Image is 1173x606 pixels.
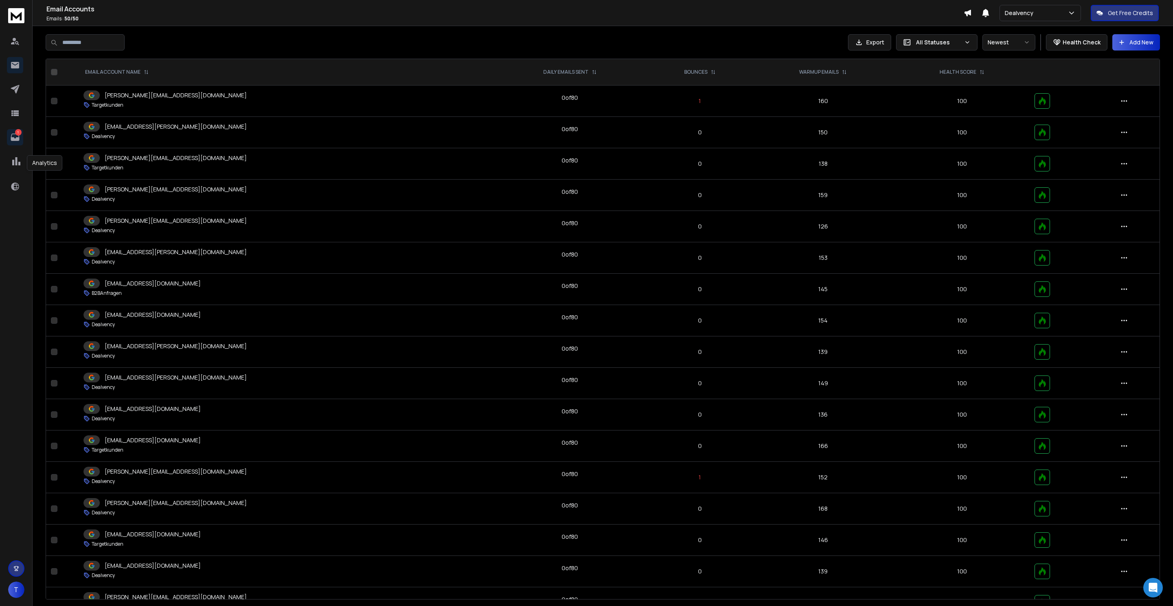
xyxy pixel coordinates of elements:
[562,595,578,604] div: 0 of 80
[562,156,578,165] div: 0 of 80
[105,562,201,570] p: [EMAIL_ADDRESS][DOMAIN_NAME]
[105,123,247,131] p: [EMAIL_ADDRESS][PERSON_NAME][DOMAIN_NAME]
[92,384,115,391] p: Dealvency
[652,254,747,262] p: 0
[1046,34,1107,50] button: Health Check
[752,462,894,493] td: 152
[92,572,115,579] p: Dealvency
[46,4,964,14] h1: Email Accounts
[92,196,115,202] p: Dealvency
[1063,38,1101,46] p: Health Check
[652,191,747,199] p: 0
[543,69,589,75] p: DAILY EMAILS SENT
[562,564,578,572] div: 0 of 80
[894,336,1030,368] td: 100
[1108,9,1153,17] p: Get Free Credits
[92,447,123,453] p: Targetkunden
[1091,5,1159,21] button: Get Free Credits
[562,125,578,133] div: 0 of 80
[894,86,1030,117] td: 100
[105,405,201,413] p: [EMAIL_ADDRESS][DOMAIN_NAME]
[652,316,747,325] p: 0
[105,248,247,256] p: [EMAIL_ADDRESS][PERSON_NAME][DOMAIN_NAME]
[8,582,24,598] button: T
[652,411,747,419] p: 0
[92,102,123,108] p: Targetkunden
[562,219,578,227] div: 0 of 80
[562,376,578,384] div: 0 of 80
[105,154,247,162] p: [PERSON_NAME][EMAIL_ADDRESS][DOMAIN_NAME]
[752,117,894,148] td: 150
[752,336,894,368] td: 139
[752,430,894,462] td: 166
[562,313,578,321] div: 0 of 80
[894,242,1030,274] td: 100
[105,593,247,601] p: [PERSON_NAME][EMAIL_ADDRESS][DOMAIN_NAME]
[105,279,201,288] p: [EMAIL_ADDRESS][DOMAIN_NAME]
[894,556,1030,587] td: 100
[894,180,1030,211] td: 100
[894,462,1030,493] td: 100
[652,536,747,544] p: 0
[652,222,747,231] p: 0
[652,348,747,356] p: 0
[940,69,976,75] p: HEALTH SCORE
[92,353,115,359] p: Dealvency
[652,505,747,513] p: 0
[752,242,894,274] td: 153
[105,342,247,350] p: [EMAIL_ADDRESS][PERSON_NAME][DOMAIN_NAME]
[105,468,247,476] p: [PERSON_NAME][EMAIL_ADDRESS][DOMAIN_NAME]
[105,217,247,225] p: [PERSON_NAME][EMAIL_ADDRESS][DOMAIN_NAME]
[652,285,747,293] p: 0
[92,541,123,547] p: Targetkunden
[894,148,1030,180] td: 100
[562,501,578,509] div: 0 of 80
[92,290,122,296] p: B2BAnfragen
[894,525,1030,556] td: 100
[105,311,201,319] p: [EMAIL_ADDRESS][DOMAIN_NAME]
[752,556,894,587] td: 139
[1143,578,1163,597] div: Open Intercom Messenger
[684,69,707,75] p: BOUNCES
[8,8,24,23] img: logo
[1005,9,1037,17] p: Dealvency
[7,129,23,145] a: 1
[894,430,1030,462] td: 100
[562,439,578,447] div: 0 of 80
[27,155,62,171] div: Analytics
[562,407,578,415] div: 0 of 80
[894,399,1030,430] td: 100
[799,69,839,75] p: WARMUP EMAILS
[92,227,115,234] p: Dealvency
[105,499,247,507] p: [PERSON_NAME][EMAIL_ADDRESS][DOMAIN_NAME]
[752,525,894,556] td: 146
[652,442,747,450] p: 0
[562,94,578,102] div: 0 of 80
[848,34,891,50] button: Export
[105,91,247,99] p: [PERSON_NAME][EMAIL_ADDRESS][DOMAIN_NAME]
[894,305,1030,336] td: 100
[752,274,894,305] td: 145
[894,493,1030,525] td: 100
[652,97,747,105] p: 1
[752,180,894,211] td: 159
[652,128,747,136] p: 0
[92,133,115,140] p: Dealvency
[92,165,123,171] p: Targetkunden
[64,15,79,22] span: 50 / 50
[92,321,115,328] p: Dealvency
[752,211,894,242] td: 126
[562,470,578,478] div: 0 of 80
[752,399,894,430] td: 136
[85,69,149,75] div: EMAIL ACCOUNT NAME
[752,148,894,180] td: 138
[562,533,578,541] div: 0 of 80
[105,373,247,382] p: [EMAIL_ADDRESS][PERSON_NAME][DOMAIN_NAME]
[652,567,747,575] p: 0
[894,274,1030,305] td: 100
[105,530,201,538] p: [EMAIL_ADDRESS][DOMAIN_NAME]
[752,305,894,336] td: 154
[752,86,894,117] td: 160
[92,415,115,422] p: Dealvency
